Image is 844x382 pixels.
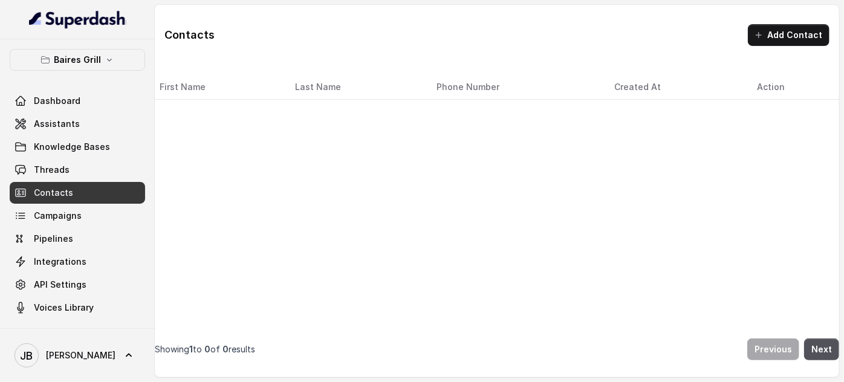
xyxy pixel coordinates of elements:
button: Baires Grill [10,49,145,71]
span: Threads [34,164,70,176]
span: Contacts [34,187,73,199]
a: Voices Library [10,297,145,319]
a: [PERSON_NAME] [10,338,145,372]
button: Previous [747,338,799,360]
span: 1 [189,344,193,354]
span: API Settings [34,279,86,291]
span: Pipelines [34,233,73,245]
a: Assistants [10,113,145,135]
span: Knowledge Bases [34,141,110,153]
a: Threads [10,159,145,181]
a: Pipelines [10,228,145,250]
h1: Contacts [164,25,215,45]
button: Add Contact [748,24,829,46]
text: JB [21,349,33,362]
span: [PERSON_NAME] [46,349,115,361]
a: Contacts [10,182,145,204]
th: Phone Number [427,75,605,100]
span: Assistants [34,118,80,130]
a: API Settings [10,274,145,296]
a: Knowledge Bases [10,136,145,158]
th: First Name [155,75,285,100]
span: 0 [204,344,210,354]
p: Baires Grill [54,53,101,67]
button: Next [804,338,839,360]
th: Action [747,75,839,100]
p: Showing to of results [155,343,255,355]
span: Voices Library [34,302,94,314]
img: light.svg [29,10,126,29]
span: Campaigns [34,210,82,222]
a: Campaigns [10,205,145,227]
th: Created At [605,75,748,100]
th: Last Name [285,75,427,100]
span: 0 [222,344,229,354]
span: Dashboard [34,95,80,107]
a: Integrations [10,251,145,273]
nav: Pagination [155,331,839,367]
a: Dashboard [10,90,145,112]
span: Integrations [34,256,86,268]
